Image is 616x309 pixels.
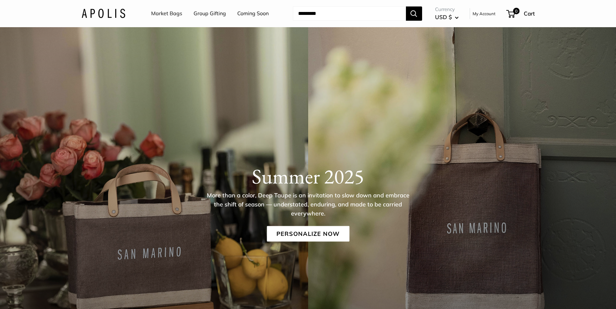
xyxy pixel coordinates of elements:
a: Group Gifting [194,9,226,18]
img: Apolis [82,9,125,18]
p: More than a color, Deep Taupe is an invitation to slow down and embrace the shift of season — und... [203,191,413,218]
a: My Account [473,10,496,17]
h1: Summer 2025 [82,164,535,188]
a: Coming Soon [237,9,269,18]
span: Cart [524,10,535,17]
span: 0 [513,8,519,14]
span: Currency [435,5,459,14]
a: Market Bags [151,9,182,18]
span: USD $ [435,14,452,20]
input: Search... [293,6,406,21]
a: 0 Cart [507,8,535,19]
button: USD $ [435,12,459,22]
a: Personalize Now [267,226,349,241]
button: Search [406,6,422,21]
